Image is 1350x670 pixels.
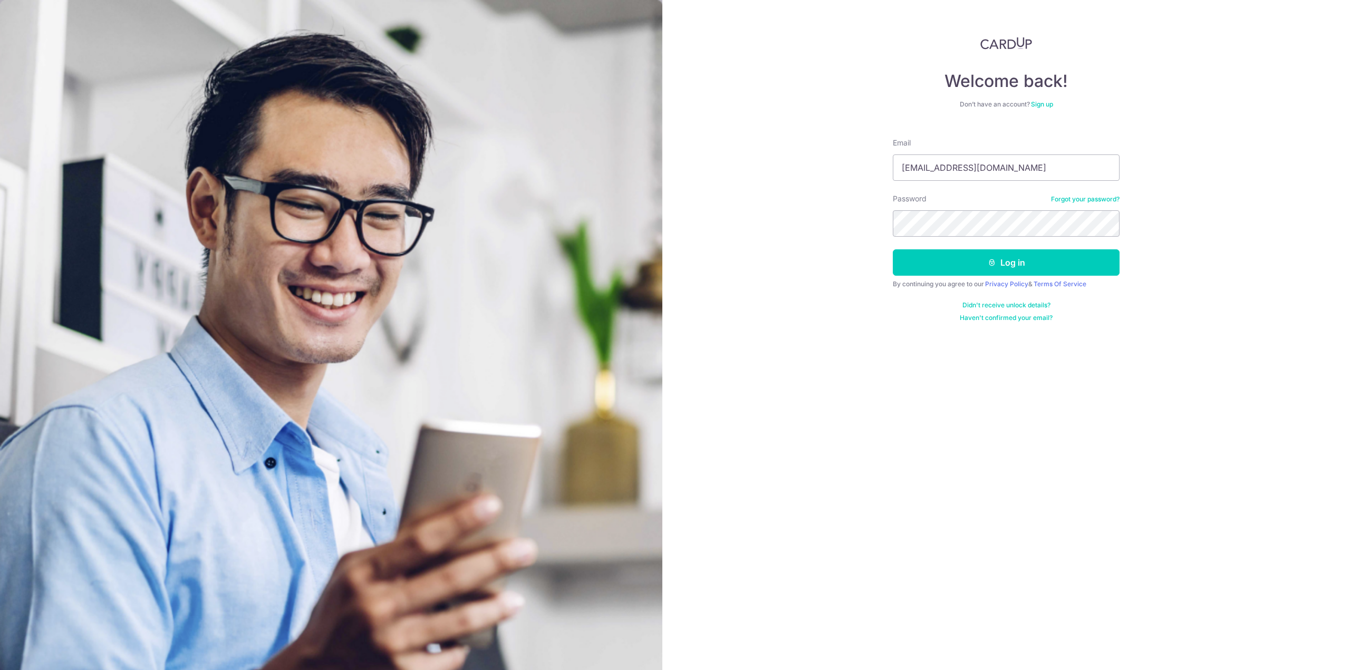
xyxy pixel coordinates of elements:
[1034,280,1086,288] a: Terms Of Service
[893,71,1120,92] h4: Welcome back!
[1051,195,1120,203] a: Forgot your password?
[893,138,911,148] label: Email
[985,280,1028,288] a: Privacy Policy
[893,193,927,204] label: Password
[893,280,1120,288] div: By continuing you agree to our &
[893,100,1120,109] div: Don’t have an account?
[893,249,1120,276] button: Log in
[893,154,1120,181] input: Enter your Email
[1031,100,1053,108] a: Sign up
[960,314,1053,322] a: Haven't confirmed your email?
[980,37,1032,50] img: CardUp Logo
[962,301,1050,309] a: Didn't receive unlock details?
